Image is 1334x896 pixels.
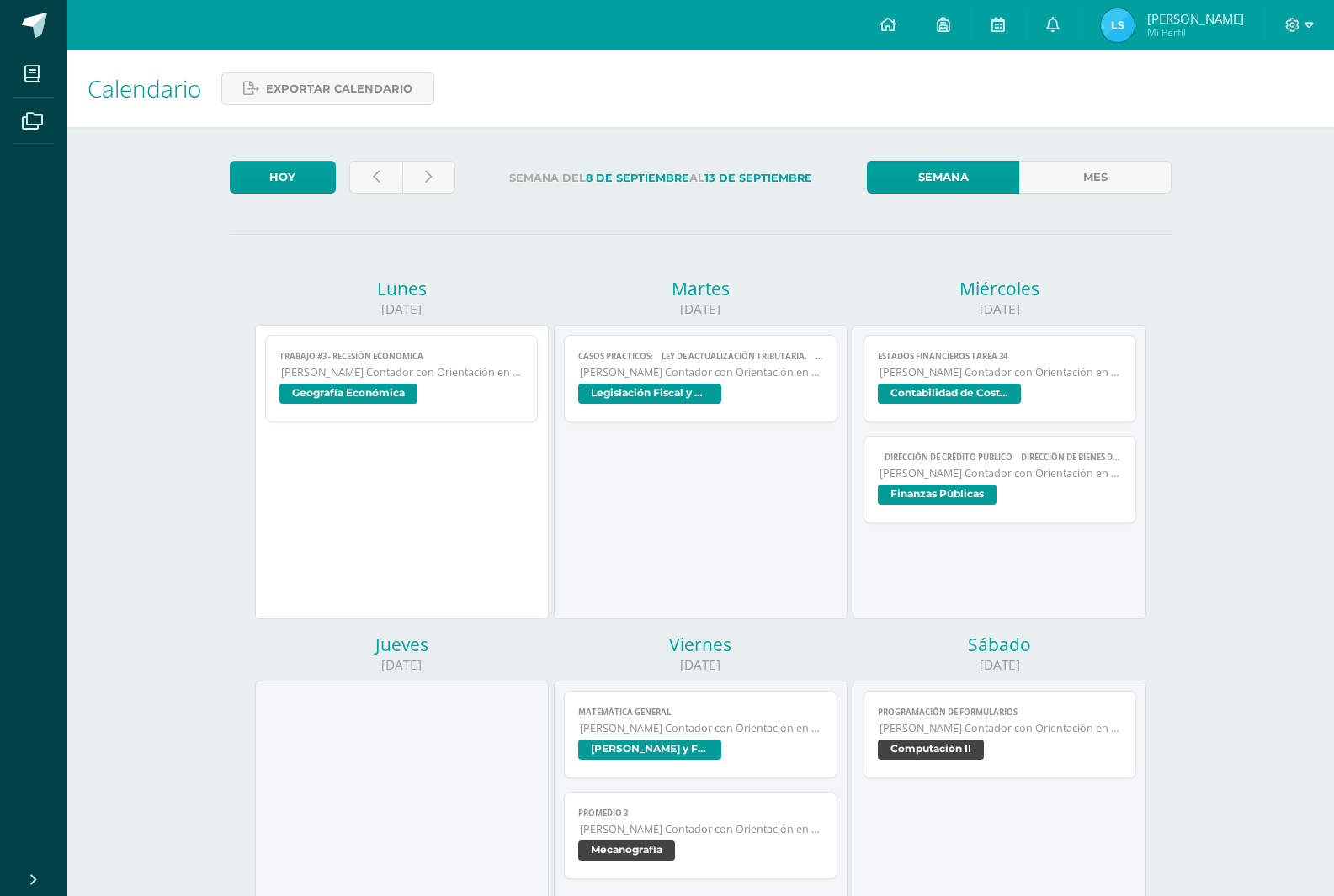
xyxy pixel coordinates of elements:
div: [DATE] [255,656,549,674]
span: Promedio 3 [578,808,823,819]
span: [PERSON_NAME] Contador con Orientación en Computación [880,466,1123,480]
span: Legislación Fiscal y Aduanal [578,384,721,404]
div: Viernes [554,633,848,656]
strong: 8 de Septiembre [586,172,689,184]
div: Sábado [853,633,1146,656]
span: Contabilidad de Costos [878,384,1021,404]
span: Geografía Económica [279,384,417,404]
a: Mes [1019,161,1172,194]
a: TRABAJO #3 - RECESIÓN ECONOMICA[PERSON_NAME] Contador con Orientación en ComputaciónGeografía Eco... [265,335,539,422]
span: [PERSON_NAME] Contador con Orientación en Computación [580,721,823,735]
span: Mecanografía [578,840,675,861]
span: [PERSON_NAME] Contador con Orientación en Computación [880,365,1123,379]
div: Lunes [255,277,549,300]
a: Casos prácticos:  Ley de actualización tributaria.  Ley del IVA.[PERSON_NAME] Contador con Orie... [564,335,837,422]
div: [DATE] [255,300,549,318]
span:  Dirección de crédito público  Dirección de bienes del Estado.  Dirección de adquisiciones del... [878,452,1123,463]
span: [PERSON_NAME] Contador con Orientación en Computación [580,822,823,836]
img: 8809868601ad6c95fdc6c2e15b04207a.png [1101,8,1135,42]
a: Programación de formularios[PERSON_NAME] Contador con Orientación en ComputaciónComputación II [864,691,1137,778]
a: Exportar calendario [221,72,434,105]
span: Programación de formularios [878,707,1123,718]
span: Estados Financieros Tarea 34 [878,351,1123,362]
span: TRABAJO #3 - RECESIÓN ECONOMICA [279,351,524,362]
span: Calendario [88,72,201,104]
a: Estados Financieros Tarea 34[PERSON_NAME] Contador con Orientación en ComputaciónContabilidad de ... [864,335,1137,422]
div: Martes [554,277,848,300]
span: Computación II [878,740,984,760]
div: Miércoles [853,277,1146,300]
label: Semana del al [469,161,853,195]
span: [PERSON_NAME] Contador con Orientación en Computación [880,721,1123,735]
span: Exportar calendario [266,73,412,104]
a: Semana [867,161,1019,194]
div: [DATE] [554,656,848,674]
div: Jueves [255,633,549,656]
span: [PERSON_NAME] y Financiero [578,740,721,760]
a: Promedio 3[PERSON_NAME] Contador con Orientación en ComputaciónMecanografía [564,792,837,879]
div: [DATE] [554,300,848,318]
span: [PERSON_NAME] [1147,10,1244,27]
span: Casos prácticos:  Ley de actualización tributaria.  Ley del IVA. [578,351,823,362]
a: Hoy [230,161,336,194]
span: Finanzas Públicas [878,485,997,505]
span: Matemática General. [578,707,823,718]
div: [DATE] [853,300,1146,318]
strong: 13 de Septiembre [704,172,812,184]
div: [DATE] [853,656,1146,674]
span: [PERSON_NAME] Contador con Orientación en Computación [281,365,524,379]
span: Mi Perfil [1147,25,1244,40]
a:  Dirección de crédito público  Dirección de bienes del Estado.  Dirección de adquisiciones del... [864,436,1137,523]
a: Matemática General.[PERSON_NAME] Contador con Orientación en Computación[PERSON_NAME] y Financiero [564,691,837,778]
span: [PERSON_NAME] Contador con Orientación en Computación [580,365,823,379]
